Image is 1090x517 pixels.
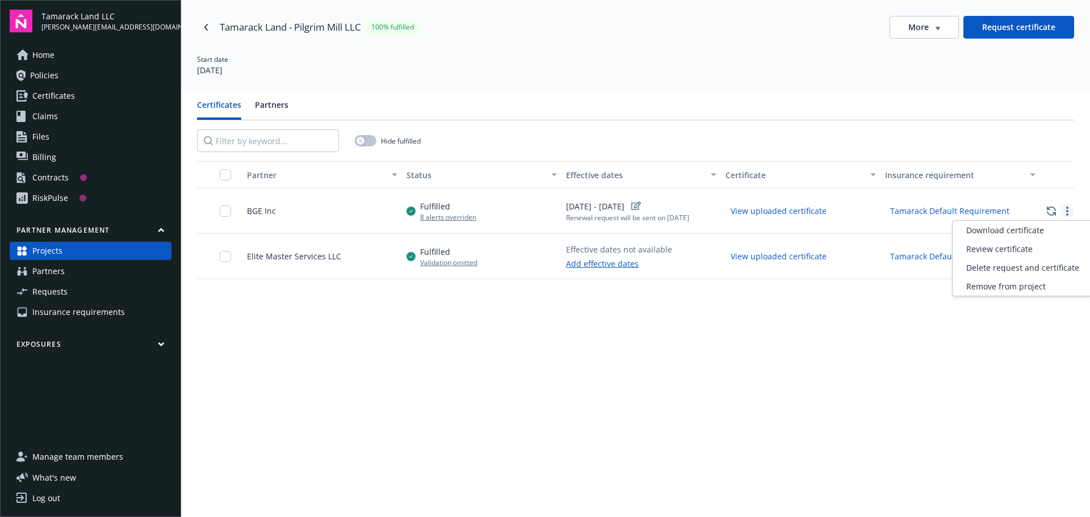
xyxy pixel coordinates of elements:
a: Navigate back [197,18,215,36]
span: Review certificate [966,243,1033,255]
span: Insurance requirements [32,303,125,321]
a: Add effective dates [566,258,672,270]
button: Insurance requirement [881,161,1040,188]
div: 100% fulfilled [366,20,420,34]
button: View uploaded certificate [726,247,832,265]
a: edit [629,199,643,213]
div: Fulfilled [420,200,476,212]
div: Insurance requirement [885,169,1023,181]
div: Log out [32,489,60,507]
input: Filter by keyword... [197,129,339,152]
span: Files [32,128,49,146]
a: Home [10,46,171,64]
div: Elite Master Services LLC [247,250,341,262]
div: BGE Inc [247,205,276,217]
span: Manage team members [32,448,123,466]
button: Disable auto-renewal [1045,204,1058,218]
a: Files [10,128,171,146]
span: Tamarack Land LLC [41,10,171,22]
a: Policies [10,66,171,85]
a: Insurance requirements [10,303,171,321]
a: Manage team members [10,448,171,466]
a: Certificates [10,87,171,105]
span: Remove from project [966,280,1046,292]
div: Effective dates not available [566,243,672,255]
button: Certificate [721,161,881,188]
button: Certificates [197,99,241,120]
a: Requests [10,283,171,301]
a: Contracts [10,169,171,187]
span: Home [32,46,54,64]
div: [DATE] [197,64,228,76]
button: Exposures [10,339,171,354]
span: Download certificate [966,224,1044,236]
a: Billing [10,148,171,166]
button: Partner [242,161,402,188]
div: Status [406,169,544,181]
span: Partners [32,262,65,280]
input: Toggle Row Selected [220,251,231,262]
span: [PERSON_NAME][EMAIL_ADDRESS][DOMAIN_NAME] [41,22,171,32]
a: RiskPulse [10,189,171,207]
button: Tamarack Default Requirement [885,247,1014,265]
div: 8 alerts overriden [420,212,476,222]
button: Request certificate [963,16,1074,39]
div: RiskPulse [32,189,68,207]
a: more [1060,204,1074,218]
div: Effective dates [566,169,704,181]
button: What's new [10,472,94,484]
button: View uploaded certificate [726,202,832,220]
input: Select all [220,169,231,180]
a: Claims [10,107,171,125]
span: Claims [32,107,58,125]
img: navigator-logo.svg [10,10,32,32]
button: Tamarack Default Requirement [885,202,1014,220]
div: Contracts [32,169,69,187]
button: Partners [255,99,288,120]
span: Certificates [32,87,75,105]
div: Start date [197,54,228,64]
button: Partner management [10,225,171,239]
div: Certificate [726,169,863,181]
button: More [890,16,959,39]
span: What ' s new [32,472,76,484]
span: Projects [32,242,62,260]
a: Projects [10,242,171,260]
div: Tamarack Land - Pilgrim Mill LLC [220,20,361,35]
div: Renewal request will be sent on [DATE] [566,213,689,222]
input: Toggle Row Selected [220,205,231,217]
span: Policies [30,66,58,85]
span: Delete request and certificate [966,262,1079,274]
span: Hide fulfilled [381,136,421,146]
button: Tamarack Land LLC[PERSON_NAME][EMAIL_ADDRESS][DOMAIN_NAME] [41,10,171,32]
a: Partners [10,262,171,280]
div: [DATE] - [DATE] [566,199,689,213]
div: Partner [247,169,385,181]
div: Fulfilled [420,246,477,258]
span: Billing [32,148,56,166]
button: Status [402,161,561,188]
span: Requests [32,283,68,301]
div: Validation omitted [420,258,477,267]
span: More [908,22,929,33]
button: Effective dates [561,161,721,188]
